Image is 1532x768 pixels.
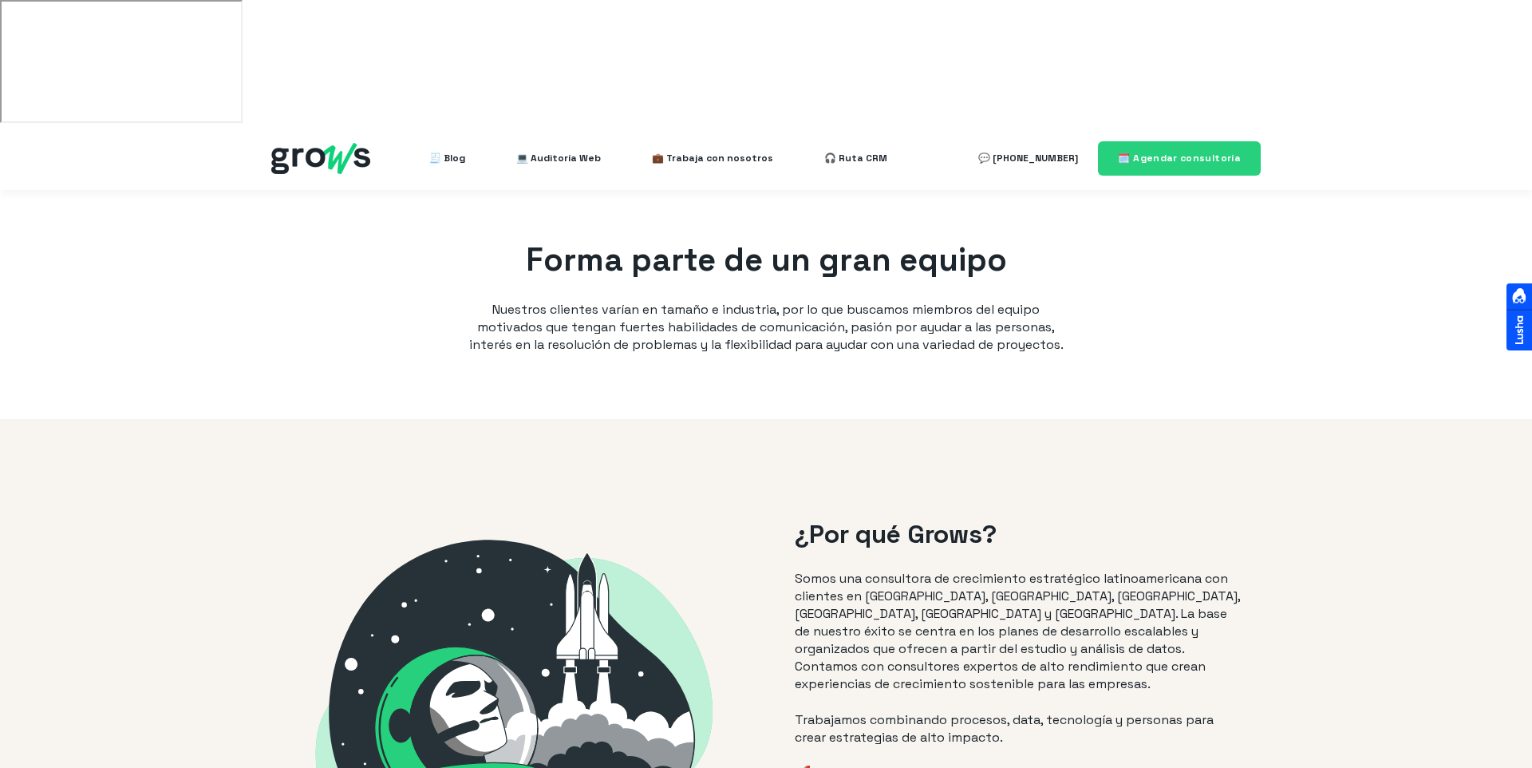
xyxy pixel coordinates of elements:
a: 🧾 Blog [429,142,465,174]
a: 🗓️ Agendar consultoría [1098,141,1261,176]
a: 💼 Trabaja con nosotros [652,142,773,174]
h1: Forma parte de un gran equipo [463,238,1069,283]
p: Trabajamos combinando procesos, data, tecnología y personas para crear estrategias de alto impacto. [795,711,1245,746]
a: 🎧 Ruta CRM [824,142,887,174]
p: Somos una consultora de crecimiento estratégico latinoamericana con clientes en [GEOGRAPHIC_DATA]... [795,570,1245,693]
img: grows - hubspot [271,143,370,174]
p: Nuestros clientes varían en tamaño e industria, por lo que buscamos miembros del equipo motivados... [463,301,1069,354]
span: 🗓️ Agendar consultoría [1118,152,1241,164]
h2: ¿Por qué Grows? [795,517,1245,552]
a: 💬 [PHONE_NUMBER] [978,142,1078,174]
a: 💻 Auditoría Web [516,142,601,174]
